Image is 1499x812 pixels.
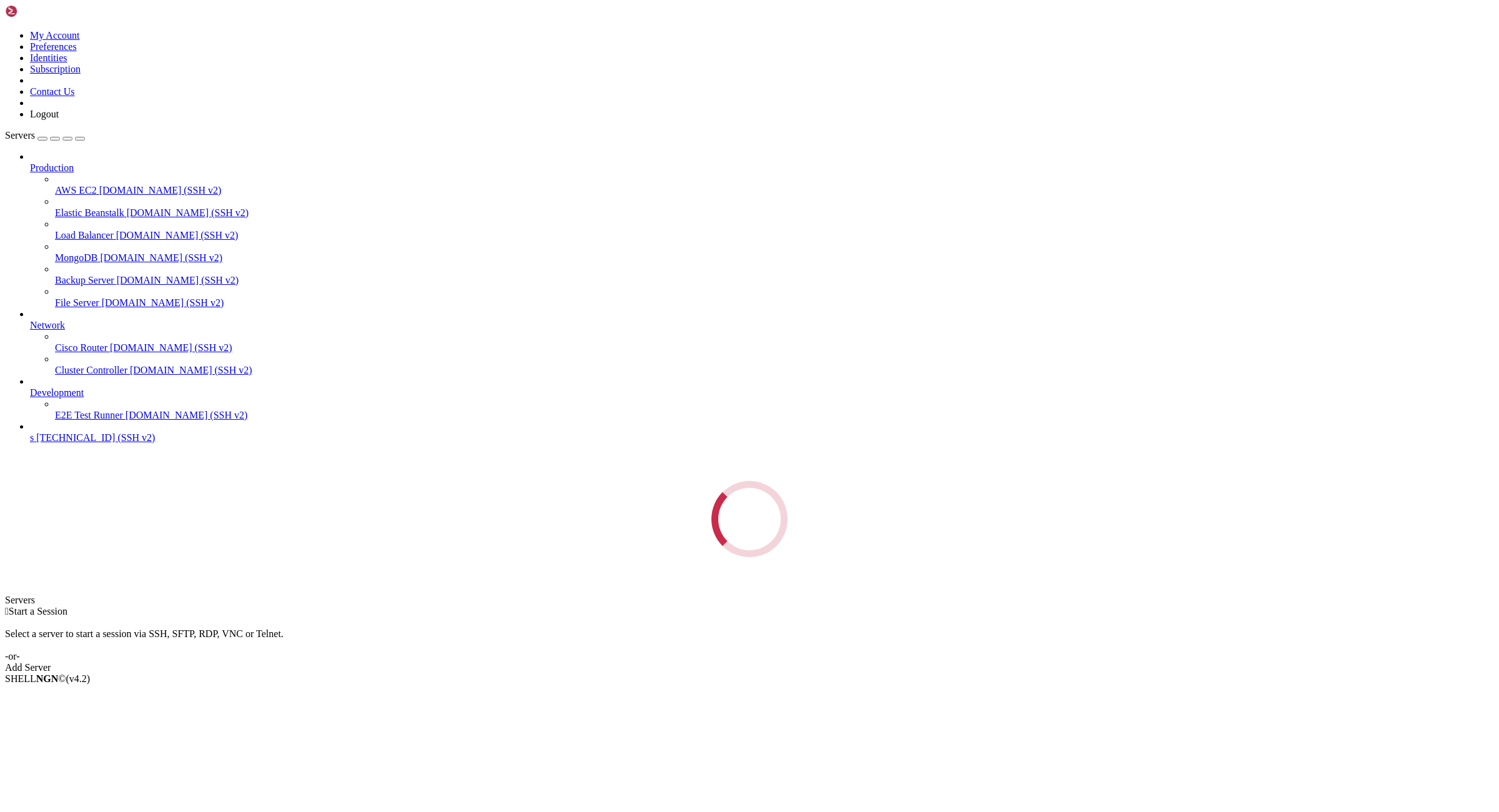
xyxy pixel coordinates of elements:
[5,595,1494,606] div: Servers
[55,365,1494,376] a: Cluster Controller [DOMAIN_NAME] (SSH v2)
[55,230,114,240] span: Load Balancer
[30,162,74,173] span: Production
[5,673,90,684] span: SHELL ©
[30,309,1494,376] li: Network
[127,207,249,218] span: [DOMAIN_NAME] (SSH v2)
[55,410,1494,421] a: E2E Test Runner [DOMAIN_NAME] (SSH v2)
[55,354,1494,376] li: Cluster Controller [DOMAIN_NAME] (SSH v2)
[30,162,1494,174] a: Production
[55,196,1494,219] li: Elastic Beanstalk [DOMAIN_NAME] (SSH v2)
[5,606,9,616] span: 
[55,174,1494,196] li: AWS EC2 [DOMAIN_NAME] (SSH v2)
[55,264,1494,286] li: Backup Server [DOMAIN_NAME] (SSH v2)
[36,432,155,443] span: [TECHNICAL_ID] (SSH v2)
[36,673,59,684] b: NGN
[30,432,1494,443] a: s [TECHNICAL_ID] (SSH v2)
[30,52,67,63] a: Identities
[5,130,35,141] span: Servers
[30,109,59,119] a: Logout
[55,286,1494,309] li: File Server [DOMAIN_NAME] (SSH v2)
[55,342,107,353] span: Cisco Router
[110,342,232,353] span: [DOMAIN_NAME] (SSH v2)
[130,365,252,375] span: [DOMAIN_NAME] (SSH v2)
[66,673,91,684] span: 4.2.0
[102,297,224,308] span: [DOMAIN_NAME] (SSH v2)
[5,5,77,17] img: Shellngn
[5,617,1494,662] div: Select a server to start a session via SSH, SFTP, RDP, VNC or Telnet. -or-
[126,410,248,420] span: [DOMAIN_NAME] (SSH v2)
[55,241,1494,264] li: MongoDB [DOMAIN_NAME] (SSH v2)
[55,365,127,375] span: Cluster Controller
[55,297,1494,309] a: File Server [DOMAIN_NAME] (SSH v2)
[5,662,1494,673] div: Add Server
[30,41,77,52] a: Preferences
[116,230,239,240] span: [DOMAIN_NAME] (SSH v2)
[55,207,1494,219] a: Elastic Beanstalk [DOMAIN_NAME] (SSH v2)
[30,151,1494,309] li: Production
[55,399,1494,421] li: E2E Test Runner [DOMAIN_NAME] (SSH v2)
[55,252,97,263] span: MongoDB
[55,275,1494,286] a: Backup Server [DOMAIN_NAME] (SSH v2)
[55,219,1494,241] li: Load Balancer [DOMAIN_NAME] (SSH v2)
[55,275,114,285] span: Backup Server
[30,30,80,41] a: My Account
[30,320,1494,331] a: Network
[708,477,791,560] div: Loading...
[117,275,239,285] span: [DOMAIN_NAME] (SSH v2)
[55,185,1494,196] a: AWS EC2 [DOMAIN_NAME] (SSH v2)
[55,342,1494,354] a: Cisco Router [DOMAIN_NAME] (SSH v2)
[99,185,222,196] span: [DOMAIN_NAME] (SSH v2)
[30,387,84,398] span: Development
[55,207,124,218] span: Elastic Beanstalk
[100,252,222,263] span: [DOMAIN_NAME] (SSH v2)
[9,606,67,616] span: Start a Session
[30,376,1494,421] li: Development
[55,331,1494,354] li: Cisco Router [DOMAIN_NAME] (SSH v2)
[55,297,99,308] span: File Server
[55,230,1494,241] a: Load Balancer [DOMAIN_NAME] (SSH v2)
[30,432,34,443] span: s
[30,387,1494,399] a: Development
[5,130,85,141] a: Servers
[30,320,65,330] span: Network
[55,185,97,196] span: AWS EC2
[30,64,81,74] a: Subscription
[55,410,123,420] span: E2E Test Runner
[55,252,1494,264] a: MongoDB [DOMAIN_NAME] (SSH v2)
[30,421,1494,443] li: s [TECHNICAL_ID] (SSH v2)
[30,86,75,97] a: Contact Us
